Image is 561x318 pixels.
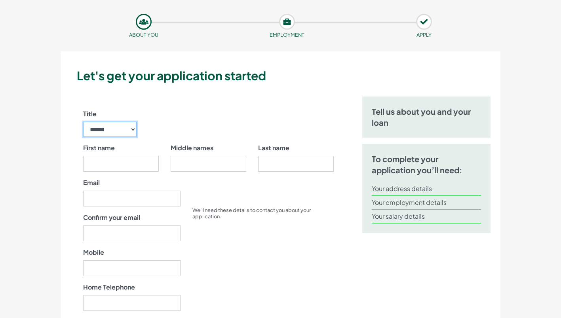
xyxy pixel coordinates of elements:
label: Mobile [83,248,104,257]
li: Your salary details [372,210,481,223]
li: Your employment details [372,196,481,210]
small: Employment [270,32,304,38]
label: Confirm your email [83,213,140,222]
small: APPLY [416,32,432,38]
label: Middle names [171,143,213,153]
h5: To complete your application you’ll need: [372,153,481,176]
label: Email [83,178,100,187]
small: We’ll need these details to contact you about your application. [192,207,311,220]
h5: Tell us about you and your loan [372,106,481,128]
label: Home Telephone [83,282,135,292]
li: Your address details [372,182,481,196]
small: About you [129,32,158,38]
label: First name [83,143,115,153]
label: Title [83,109,97,119]
h3: Let's get your application started [77,67,497,84]
label: Last name [258,143,289,153]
